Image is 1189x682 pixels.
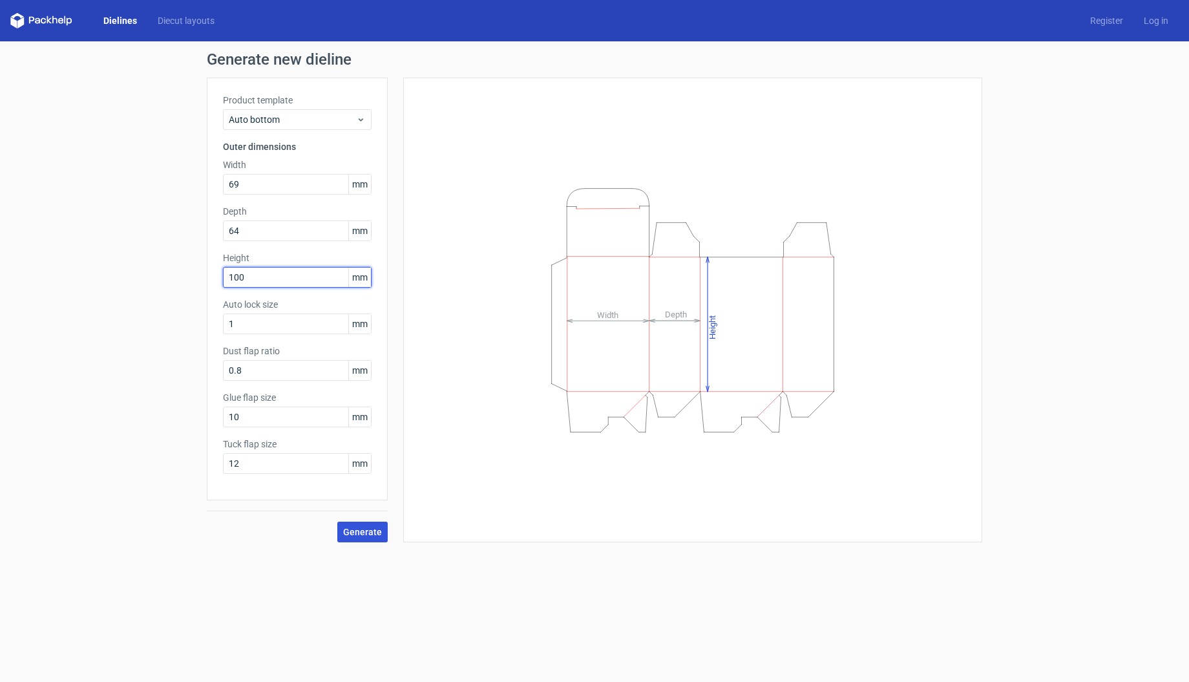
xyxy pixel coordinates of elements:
tspan: Width [597,310,618,319]
span: mm [348,221,371,240]
label: Width [223,158,372,171]
label: Glue flap size [223,391,372,404]
span: mm [348,361,371,380]
a: Log in [1133,14,1179,27]
h1: Generate new dieline [207,52,982,67]
a: Dielines [93,14,147,27]
span: mm [348,268,371,287]
button: Generate [337,522,388,542]
label: Tuck flap size [223,438,372,451]
span: mm [348,175,371,194]
a: Diecut layouts [147,14,225,27]
span: mm [348,407,371,427]
tspan: Depth [665,310,687,319]
a: Register [1080,14,1133,27]
span: Generate [343,527,382,537]
label: Product template [223,94,372,107]
span: Auto bottom [229,113,356,126]
label: Auto lock size [223,298,372,311]
label: Depth [223,205,372,218]
h3: Outer dimensions [223,140,372,153]
tspan: Height [708,315,717,339]
span: mm [348,454,371,473]
label: Height [223,251,372,264]
span: mm [348,314,371,334]
label: Dust flap ratio [223,345,372,357]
